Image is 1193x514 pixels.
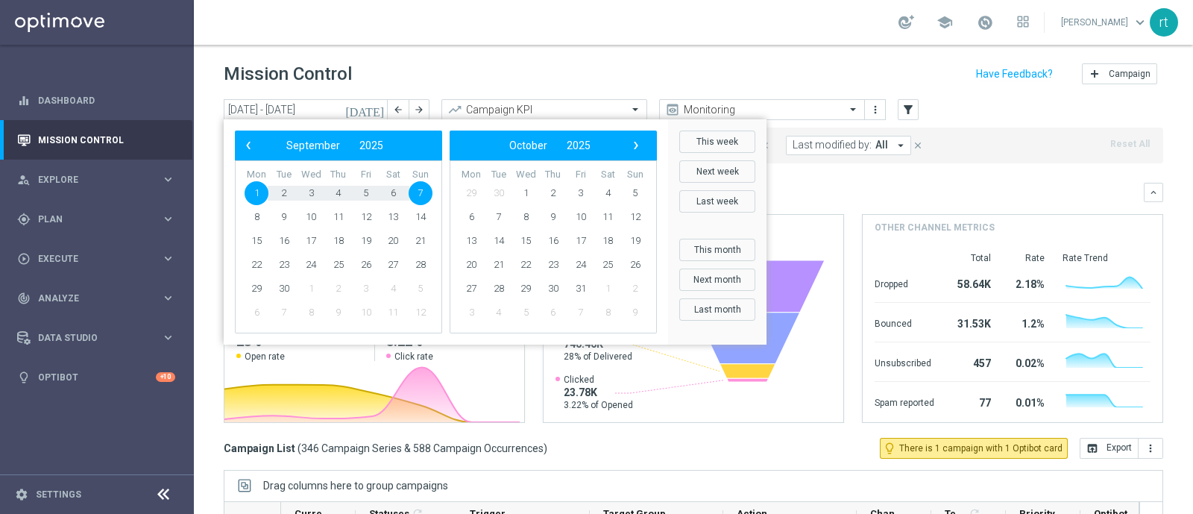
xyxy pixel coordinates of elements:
span: 2 [541,181,565,205]
span: 11 [327,205,350,229]
span: 25 [327,253,350,277]
i: track_changes [17,292,31,305]
button: track_changes Analyze keyboard_arrow_right [16,292,176,304]
i: filter_alt [901,103,915,116]
div: +10 [156,372,175,382]
span: 24 [569,253,593,277]
th: weekday [325,169,353,181]
i: trending_up [447,102,462,117]
span: 19 [623,229,647,253]
span: 23 [541,253,565,277]
input: Select date range [224,99,388,120]
i: more_vert [1145,442,1156,454]
span: 1 [596,277,620,301]
span: 27 [381,253,405,277]
span: 2 [623,277,647,301]
span: 3 [299,181,323,205]
th: weekday [485,169,513,181]
span: 18 [327,229,350,253]
button: gps_fixed Plan keyboard_arrow_right [16,213,176,225]
span: 21 [487,253,511,277]
span: ( [298,442,301,455]
div: Mission Control [17,120,175,160]
a: Settings [36,490,81,499]
span: 11 [381,301,405,325]
div: Execute [17,252,161,266]
i: preview [665,102,680,117]
span: 5 [354,181,378,205]
div: Plan [17,213,161,226]
span: 1 [514,181,538,205]
span: 25 [596,253,620,277]
button: September [277,136,350,155]
span: 9 [541,205,565,229]
span: 21 [409,229,432,253]
span: 6 [245,301,268,325]
span: ) [544,442,547,455]
span: 28 [487,277,511,301]
span: 18 [596,229,620,253]
div: play_circle_outline Execute keyboard_arrow_right [16,253,176,265]
span: 5 [623,181,647,205]
button: person_search Explore keyboard_arrow_right [16,174,176,186]
span: Plan [38,215,161,224]
span: 7 [272,301,296,325]
span: 12 [623,205,647,229]
h4: Other channel metrics [875,221,995,234]
div: Data Studio keyboard_arrow_right [16,332,176,344]
span: 4 [596,181,620,205]
button: more_vert [1139,438,1163,459]
span: Clicked [564,374,633,386]
i: [DATE] [345,103,385,116]
span: 22 [514,253,538,277]
span: school [937,14,953,31]
div: Row Groups [263,480,448,492]
th: weekday [512,169,540,181]
i: play_circle_outline [17,252,31,266]
span: 15 [514,229,538,253]
span: 11 [596,205,620,229]
div: rt [1150,8,1178,37]
a: Optibot [38,357,156,397]
div: 77 [952,389,991,413]
div: 2.18% [1009,271,1045,295]
span: 4 [327,181,350,205]
button: Last modified by: All arrow_drop_down [786,136,911,155]
span: 20 [459,253,483,277]
h1: Mission Control [224,63,352,85]
th: weekday [406,169,434,181]
button: This month [679,239,755,261]
th: weekday [298,169,325,181]
i: lightbulb_outline [883,442,896,455]
span: 23 [272,253,296,277]
div: 1.2% [1009,310,1045,334]
span: 20 [381,229,405,253]
span: Last modified by: [793,139,872,151]
h3: Campaign List [224,442,547,455]
div: Spam reported [875,389,934,413]
span: 9 [327,301,350,325]
span: 6 [541,301,565,325]
i: keyboard_arrow_right [161,251,175,266]
span: 5 [409,277,432,301]
button: Mission Control [16,134,176,146]
button: open_in_browser Export [1080,438,1139,459]
div: Dropped [875,271,934,295]
i: keyboard_arrow_right [161,291,175,305]
span: 30 [487,181,511,205]
button: equalizer Dashboard [16,95,176,107]
button: This week [679,131,755,153]
button: close [911,137,925,154]
div: Data Studio [17,331,161,345]
button: › [626,136,646,155]
button: Last month [679,298,755,321]
span: 23.78K [564,386,633,399]
i: more_vert [869,104,881,116]
th: weekday [567,169,594,181]
div: Bounced [875,310,934,334]
span: Explore [38,175,161,184]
